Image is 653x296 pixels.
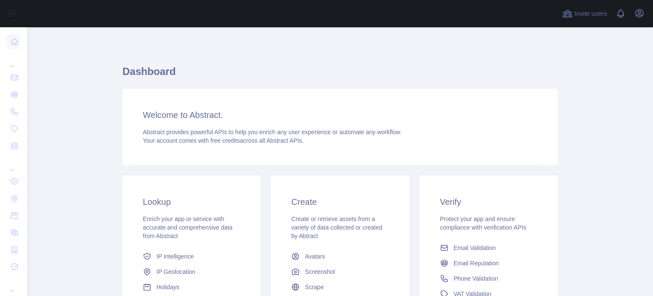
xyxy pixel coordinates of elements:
[143,216,233,239] span: Enrich your app or service with accurate and comprehensive data from Abstract
[288,279,392,295] a: Scrape
[7,276,20,293] div: ...
[574,9,607,19] span: Invite users
[143,109,537,121] h3: Welcome to Abstract.
[305,267,335,276] span: Screenshot
[288,249,392,264] a: Avatars
[305,252,325,261] span: Avatars
[437,256,541,271] a: Email Reputation
[139,279,244,295] a: Holidays
[139,264,244,279] a: IP Geolocation
[440,196,537,208] h3: Verify
[7,155,20,172] div: ...
[143,196,240,208] h3: Lookup
[454,274,498,283] span: Phone Validation
[561,7,609,20] button: Invite users
[139,249,244,264] a: IP Intelligence
[291,196,389,208] h3: Create
[291,216,382,239] span: Create or retrieve assets from a variety of data collected or created by Abtract
[156,252,194,261] span: IP Intelligence
[122,65,558,85] h1: Dashboard
[454,259,499,267] span: Email Reputation
[440,216,526,231] span: Protect your app and ensure compliance with verification APIs
[156,283,179,291] span: Holidays
[210,137,240,144] span: free credits
[143,137,304,144] span: Your account comes with across all Abstract APIs.
[7,51,20,68] div: ...
[143,129,402,135] span: Abstract provides powerful APIs to help you enrich any user experience or automate any workflow.
[454,244,496,252] span: Email Validation
[437,271,541,286] a: Phone Validation
[288,264,392,279] a: Screenshot
[156,267,196,276] span: IP Geolocation
[437,240,541,256] a: Email Validation
[305,283,324,291] span: Scrape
